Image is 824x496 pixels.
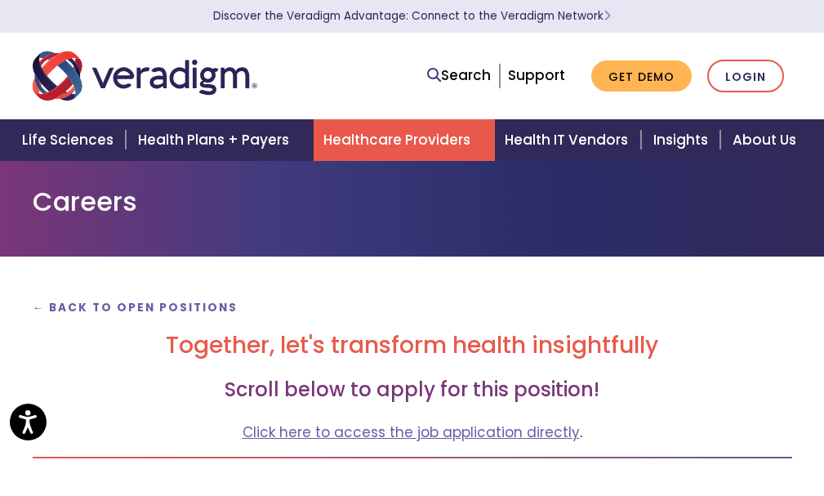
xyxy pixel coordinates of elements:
a: Support [508,65,565,85]
a: ← Back to Open Positions [33,300,238,315]
h2: Together, let's transform health insightfully [33,332,792,360]
a: Health Plans + Payers [128,119,314,161]
span: Learn More [604,8,611,24]
a: Search [427,65,491,87]
a: Get Demo [591,60,692,92]
h1: Careers [33,186,792,217]
p: . [33,422,792,444]
a: Healthcare Providers [314,119,495,161]
a: Discover the Veradigm Advantage: Connect to the Veradigm NetworkLearn More [213,8,611,24]
a: Click here to access the job application directly [243,422,580,442]
a: Insights [644,119,723,161]
img: Veradigm logo [33,49,257,103]
a: Health IT Vendors [495,119,643,161]
a: About Us [723,119,816,161]
a: Login [707,60,784,93]
a: Life Sciences [12,119,128,161]
h3: Scroll below to apply for this position! [33,378,792,402]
